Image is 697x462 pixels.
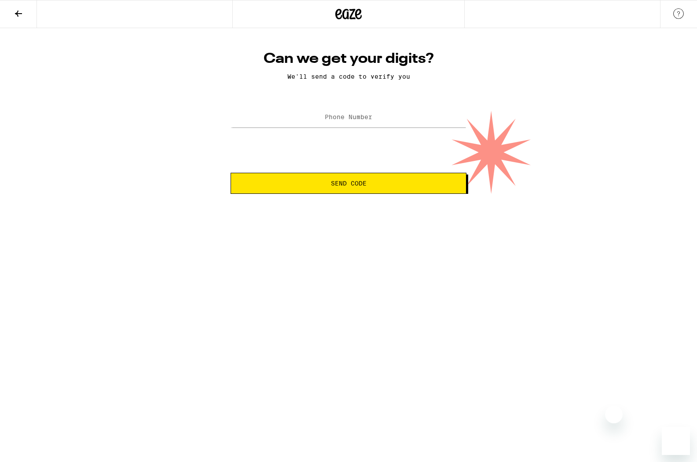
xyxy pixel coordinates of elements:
p: We'll send a code to verify you [231,73,466,80]
input: Phone Number [231,108,466,127]
iframe: Button to launch messaging window [662,427,690,455]
button: Send Code [231,173,466,194]
span: Send Code [331,180,367,186]
iframe: Close message [605,406,623,423]
h1: Can we get your digits? [231,50,466,68]
label: Phone Number [325,113,372,120]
